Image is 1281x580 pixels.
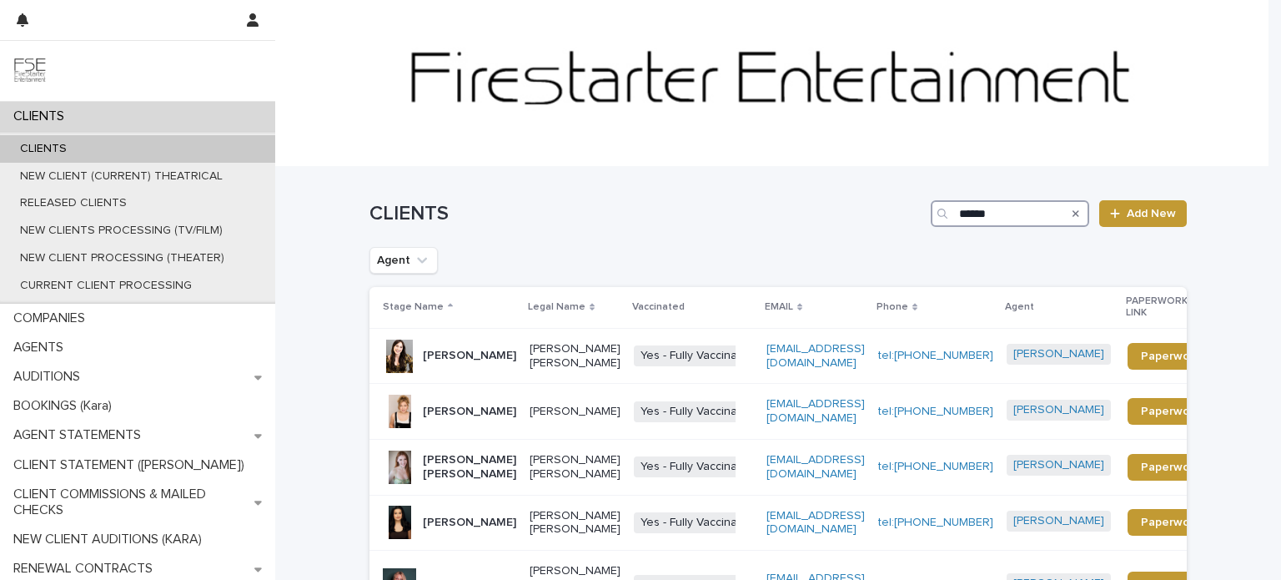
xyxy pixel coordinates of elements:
[1013,458,1104,472] a: [PERSON_NAME]
[1141,351,1200,362] span: Paperwork
[369,384,1240,440] tr: [PERSON_NAME][PERSON_NAME]Yes - Fully Vaccinated[EMAIL_ADDRESS][DOMAIN_NAME]tel:[PHONE_NUMBER][PE...
[1128,398,1213,425] a: Paperwork
[1013,514,1104,528] a: [PERSON_NAME]
[530,342,620,371] p: [PERSON_NAME] [PERSON_NAME]
[878,461,993,472] a: tel:[PHONE_NUMBER]
[383,298,444,316] p: Stage Name
[7,398,125,414] p: BOOKINGS (Kara)
[877,298,908,316] p: Phone
[7,142,80,156] p: CLIENTS
[369,328,1240,384] tr: [PERSON_NAME][PERSON_NAME] [PERSON_NAME]Yes - Fully Vaccinated[EMAIL_ADDRESS][DOMAIN_NAME]tel:[PH...
[766,398,865,424] a: [EMAIL_ADDRESS][DOMAIN_NAME]
[1013,403,1104,417] a: [PERSON_NAME]
[7,532,215,547] p: NEW CLIENT AUDITIONS (KARA)
[423,349,516,363] p: [PERSON_NAME]
[1005,298,1034,316] p: Agent
[528,298,585,316] p: Legal Name
[634,456,761,477] span: Yes - Fully Vaccinated
[878,517,993,528] a: tel:[PHONE_NUMBER]
[1128,343,1213,370] a: Paperwork
[766,343,865,369] a: [EMAIL_ADDRESS][DOMAIN_NAME]
[765,298,793,316] p: EMAIL
[7,561,166,577] p: RENEWAL CONTRACTS
[369,202,924,226] h1: CLIENTS
[1127,208,1176,219] span: Add New
[530,405,620,419] p: [PERSON_NAME]
[634,512,761,533] span: Yes - Fully Vaccinated
[7,169,236,184] p: NEW CLIENT (CURRENT) THEATRICAL
[7,457,258,473] p: CLIENT STATEMENT ([PERSON_NAME])
[7,196,140,210] p: RELEASED CLIENTS
[7,487,254,518] p: CLIENT COMMISSIONS & MAILED CHECKS
[7,369,93,385] p: AUDITIONS
[7,310,98,326] p: COMPANIES
[1141,461,1200,473] span: Paperwork
[423,405,516,419] p: [PERSON_NAME]
[1099,200,1187,227] a: Add New
[423,453,516,482] p: [PERSON_NAME] [PERSON_NAME]
[766,510,865,536] a: [EMAIL_ADDRESS][DOMAIN_NAME]
[1013,347,1104,361] a: [PERSON_NAME]
[423,516,516,530] p: [PERSON_NAME]
[369,247,438,274] button: Agent
[878,406,993,417] a: tel:[PHONE_NUMBER]
[1141,517,1200,528] span: Paperwork
[632,298,685,316] p: Vaccinated
[7,108,78,124] p: CLIENTS
[7,251,238,265] p: NEW CLIENT PROCESSING (THEATER)
[634,401,761,422] span: Yes - Fully Vaccinated
[7,340,77,356] p: AGENTS
[369,495,1240,551] tr: [PERSON_NAME][PERSON_NAME] [PERSON_NAME]Yes - Fully Vaccinated[EMAIL_ADDRESS][DOMAIN_NAME]tel:[PH...
[1126,292,1204,323] p: PAPERWORK LINK
[878,350,993,361] a: tel:[PHONE_NUMBER]
[13,54,47,88] img: 9JgRvJ3ETPGCJDhvPVA5
[634,345,761,366] span: Yes - Fully Vaccinated
[530,453,620,482] p: [PERSON_NAME] [PERSON_NAME]
[530,509,620,537] p: [PERSON_NAME] [PERSON_NAME]
[1128,454,1213,481] a: Paperwork
[931,200,1089,227] input: Search
[7,279,205,293] p: CURRENT CLIENT PROCESSING
[766,454,865,480] a: [EMAIL_ADDRESS][DOMAIN_NAME]
[7,427,154,443] p: AGENT STATEMENTS
[1141,406,1200,417] span: Paperwork
[369,439,1240,495] tr: [PERSON_NAME] [PERSON_NAME][PERSON_NAME] [PERSON_NAME]Yes - Fully Vaccinated[EMAIL_ADDRESS][DOMAI...
[1128,509,1213,536] a: Paperwork
[7,224,236,238] p: NEW CLIENTS PROCESSING (TV/FILM)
